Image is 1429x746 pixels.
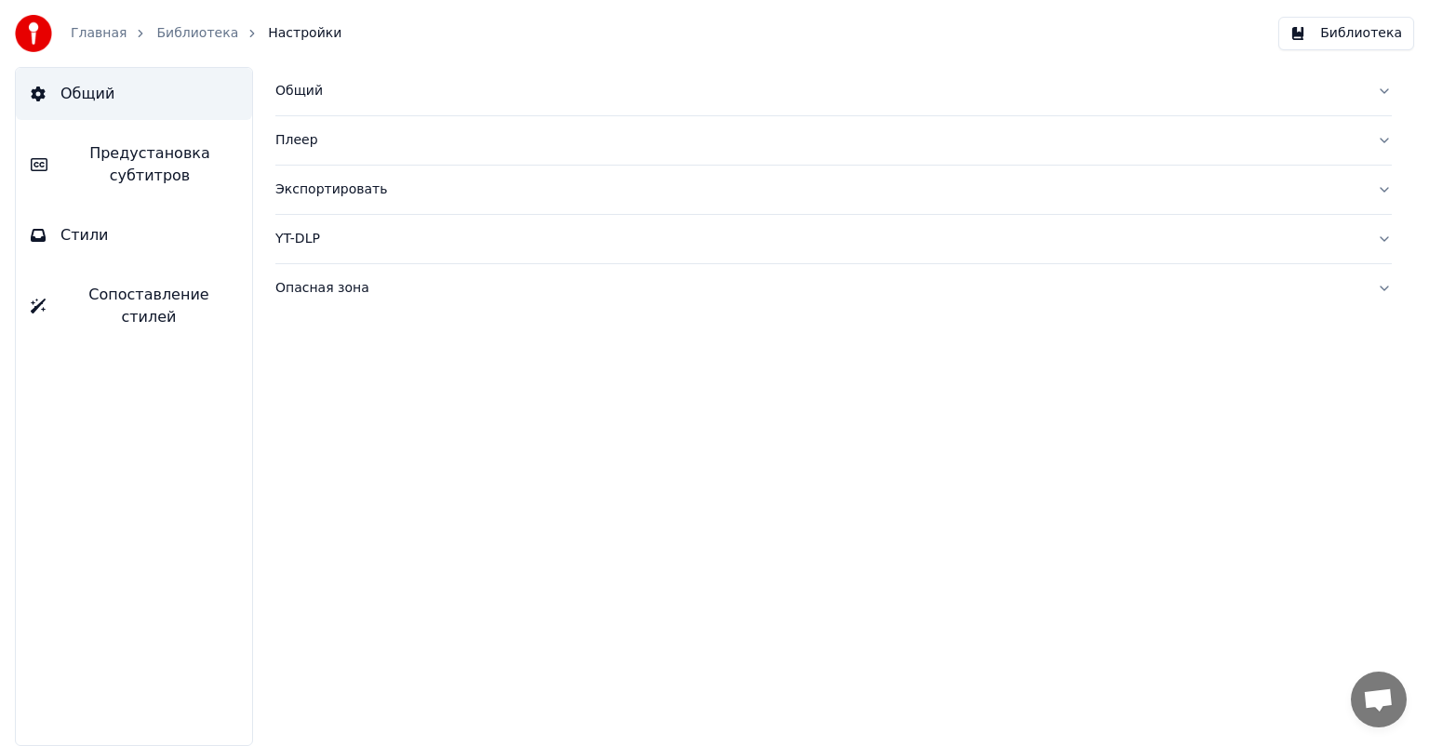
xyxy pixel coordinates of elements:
[16,269,252,343] button: Сопоставление стилей
[275,116,1392,165] button: Плеер
[16,68,252,120] button: Общий
[275,230,1362,248] div: YT-DLP
[60,224,109,246] span: Стили
[275,264,1392,313] button: Опасная зона
[71,24,127,43] a: Главная
[16,127,252,202] button: Предустановка субтитров
[275,166,1392,214] button: Экспортировать
[275,67,1392,115] button: Общий
[1278,17,1414,50] button: Библиотека
[15,15,52,52] img: youka
[62,142,237,187] span: Предустановка субтитров
[60,284,237,328] span: Сопоставление стилей
[275,279,1362,298] div: Опасная зона
[16,209,252,261] button: Стили
[268,24,341,43] span: Настройки
[1351,672,1407,727] div: Открытый чат
[275,131,1362,150] div: Плеер
[71,24,341,43] nav: breadcrumb
[60,83,114,105] span: Общий
[156,24,238,43] a: Библиотека
[275,215,1392,263] button: YT-DLP
[275,82,1362,100] div: Общий
[275,180,1362,199] div: Экспортировать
